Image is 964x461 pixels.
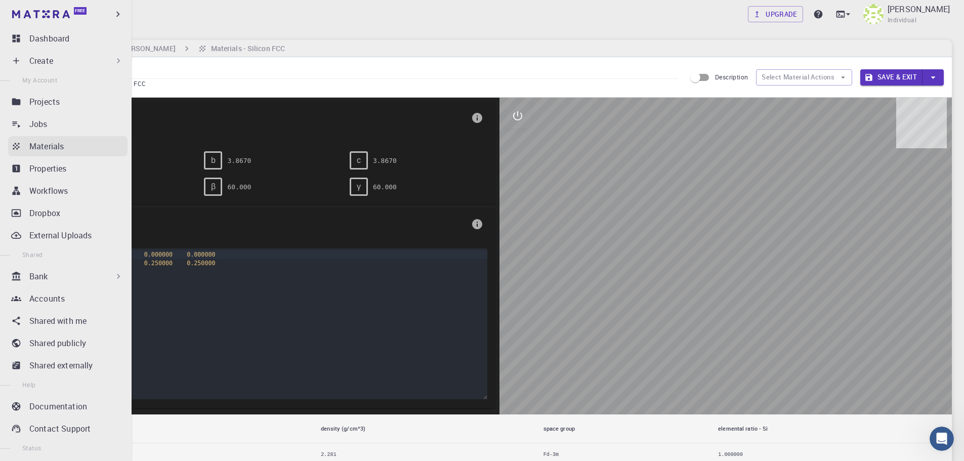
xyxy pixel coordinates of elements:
[8,136,128,156] a: Materials
[8,418,128,439] a: Contact Support
[29,400,87,412] p: Documentation
[8,311,128,331] a: Shared with me
[29,185,68,197] p: Workflows
[29,423,91,435] p: Contact Support
[207,43,285,54] h6: Materials - Silicon FCC
[930,427,954,451] iframe: Intercom live chat
[211,156,216,165] span: b
[29,96,60,108] p: Projects
[8,225,128,245] a: External Uploads
[357,182,361,191] span: γ
[373,178,397,196] pre: 60.000
[357,156,361,165] span: c
[888,3,950,15] p: [PERSON_NAME]
[187,251,215,258] span: 0.000000
[8,396,128,416] a: Documentation
[748,6,803,22] a: Upgrade
[211,182,216,191] span: β
[59,126,467,135] span: FCC
[8,92,128,112] a: Projects
[8,51,128,71] div: Create
[8,355,128,375] a: Shared externally
[29,32,69,45] p: Dashboard
[8,158,128,179] a: Properties
[29,229,92,241] p: External Uploads
[22,250,43,259] span: Shared
[715,73,748,81] span: Description
[467,108,487,128] button: info
[12,10,70,18] img: logo
[373,152,397,170] pre: 3.8670
[22,76,57,84] span: My Account
[313,414,535,443] th: density (g/cm^3)
[59,110,467,126] span: Lattice
[29,118,48,130] p: Jobs
[29,270,48,282] p: Bank
[29,337,86,349] p: Shared publicly
[116,43,175,54] h6: [PERSON_NAME]
[29,207,60,219] p: Dropbox
[29,140,64,152] p: Materials
[144,251,173,258] span: 0.000000
[8,181,128,201] a: Workflows
[59,216,467,232] span: Basis
[29,359,93,371] p: Shared externally
[8,266,128,286] div: Bank
[29,292,65,305] p: Accounts
[227,152,251,170] pre: 3.8670
[8,333,128,353] a: Shared publicly
[860,69,923,86] button: Save & Exit
[8,288,128,309] a: Accounts
[29,315,87,327] p: Shared with me
[8,203,128,223] a: Dropbox
[29,162,67,175] p: Properties
[227,178,251,196] pre: 60.000
[8,114,128,134] a: Jobs
[20,7,57,16] span: Support
[467,214,487,234] button: info
[863,4,884,24] img: Ana osepaishvili
[29,55,53,67] p: Create
[888,15,916,25] span: Individual
[22,381,36,389] span: Help
[187,260,215,267] span: 0.250000
[134,79,150,88] span: FCC
[535,414,710,443] th: space group
[51,43,287,54] nav: breadcrumb
[22,444,41,452] span: Status
[144,260,173,267] span: 0.250000
[756,69,852,86] button: Select Material Actions
[710,414,952,443] th: elemental ratio - Si
[47,414,313,443] th: unit cell volume (Å^3)
[8,28,128,49] a: Dashboard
